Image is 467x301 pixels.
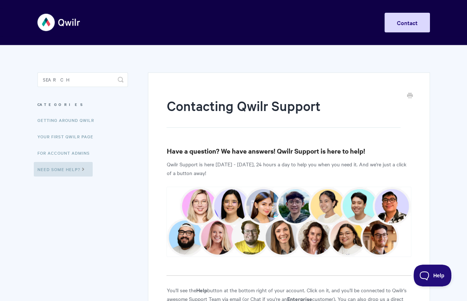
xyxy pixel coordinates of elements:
[166,146,365,155] strong: Have a question? We have answers! Qwilr Support is here to help!
[166,187,411,257] img: file-sbiJv63vfu.png
[37,9,81,36] img: Qwilr Help Center
[414,265,452,286] iframe: Toggle Customer Support
[37,129,99,144] a: Your First Qwilr Page
[166,96,400,128] h1: Contacting Qwilr Support
[385,13,430,32] a: Contact
[37,98,128,111] h3: Categories
[166,160,411,177] p: Qwilr Support is here [DATE] - [DATE], 24 hours a day to help you when you need it. And we're jus...
[37,113,100,127] a: Getting Around Qwilr
[407,92,413,100] a: Print this Article
[37,72,128,87] input: Search
[37,146,95,160] a: For Account Admins
[196,286,207,294] b: Help
[34,162,93,177] a: Need Some Help?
